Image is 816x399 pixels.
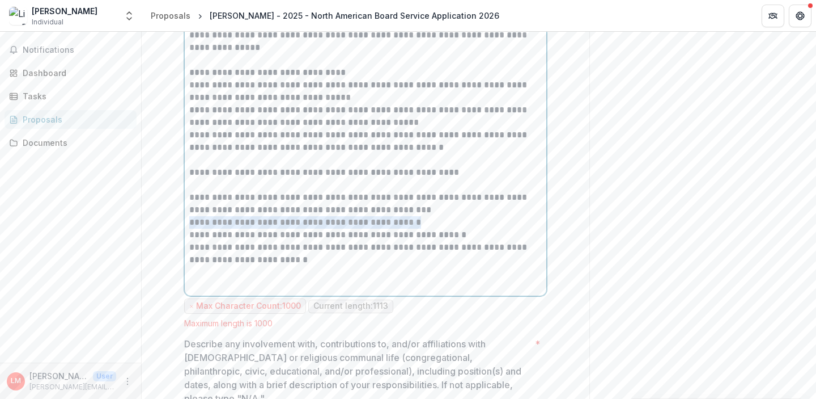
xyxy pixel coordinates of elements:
[151,10,190,22] div: Proposals
[93,371,116,381] p: User
[146,7,504,24] nav: breadcrumb
[23,45,132,55] span: Notifications
[5,64,137,82] a: Dashboard
[789,5,811,27] button: Get Help
[29,370,88,382] p: [PERSON_NAME]
[121,5,137,27] button: Open entity switcher
[210,10,499,22] div: [PERSON_NAME] - 2025 - North American Board Service Application 2026
[32,5,97,17] div: [PERSON_NAME]
[11,377,21,385] div: Lisa Miller
[29,382,116,392] p: [PERSON_NAME][EMAIL_ADDRESS][DOMAIN_NAME]
[23,137,127,149] div: Documents
[184,318,547,328] div: Maximum length is 1000
[121,375,134,388] button: More
[23,90,127,102] div: Tasks
[146,7,195,24] a: Proposals
[762,5,784,27] button: Partners
[23,67,127,79] div: Dashboard
[9,7,27,25] img: Lisa E Miller
[196,301,301,311] p: Max Character Count: 1000
[32,17,63,27] span: Individual
[5,110,137,129] a: Proposals
[5,41,137,59] button: Notifications
[5,133,137,152] a: Documents
[23,114,127,125] div: Proposals
[313,301,388,311] p: Current length: 1113
[5,87,137,106] a: Tasks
